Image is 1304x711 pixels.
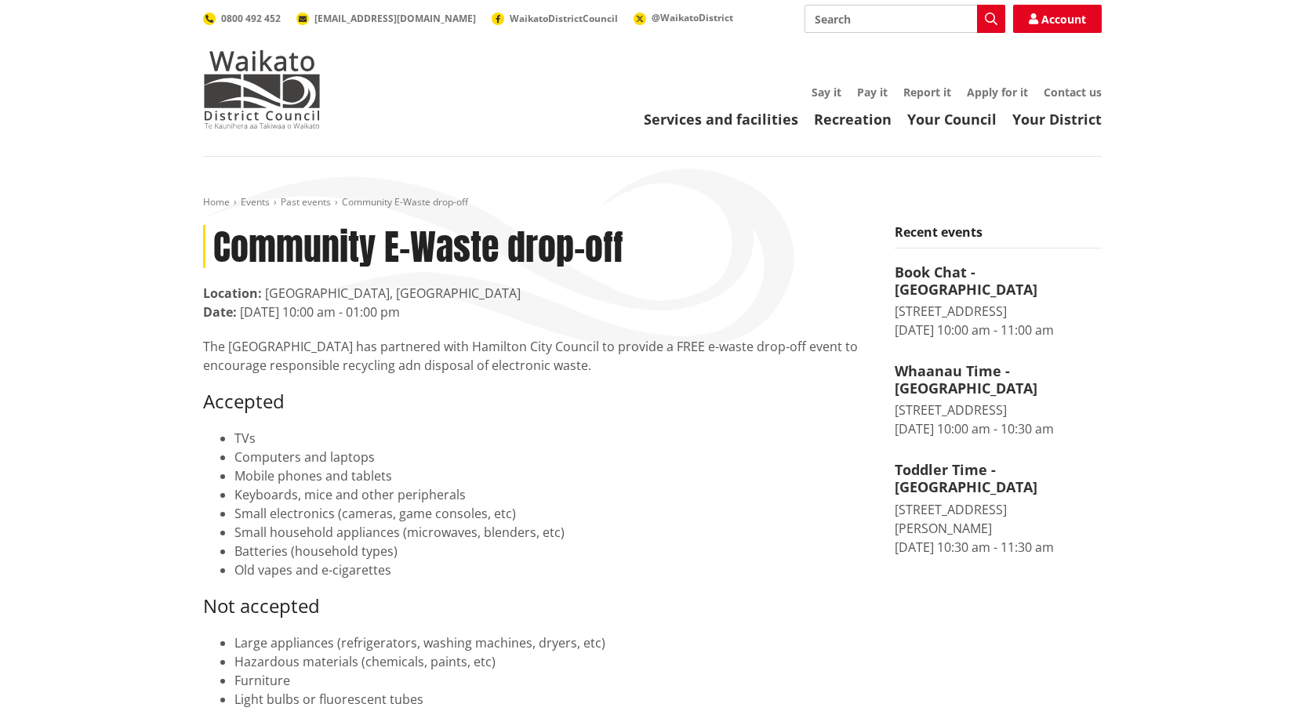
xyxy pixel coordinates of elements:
[1044,85,1102,100] a: Contact us
[644,110,798,129] a: Services and facilities
[234,485,871,504] li: Keyboards, mice and other peripherals
[510,12,618,25] span: WaikatoDistrictCouncil
[857,85,888,100] a: Pay it
[895,264,1102,339] a: Book Chat - [GEOGRAPHIC_DATA] [STREET_ADDRESS] [DATE] 10:00 am - 11:00 am
[895,264,1102,298] h4: Book Chat - [GEOGRAPHIC_DATA]
[634,11,733,24] a: @WaikatoDistrict
[895,225,1102,248] h5: Recent events
[895,363,1102,397] h4: Whaanau Time - [GEOGRAPHIC_DATA]
[203,196,1102,209] nav: breadcrumb
[1012,110,1102,129] a: Your District
[234,504,871,523] li: Small electronics (cameras, game consoles, etc)
[203,225,871,268] h1: Community E-Waste drop-off
[907,110,997,129] a: Your Council
[814,110,892,129] a: Recreation
[203,50,321,129] img: Waikato District Council - Te Kaunihera aa Takiwaa o Waikato
[203,337,871,375] p: The [GEOGRAPHIC_DATA] has partnered with Hamilton City Council to provide a FREE e-waste drop-off...
[281,195,331,209] a: Past events
[234,542,871,560] li: Batteries (household types)
[342,195,468,209] span: Community E-Waste drop-off
[221,12,281,25] span: 0800 492 452
[492,12,618,25] a: WaikatoDistrictCouncil
[234,448,871,466] li: Computers and laptops
[967,85,1028,100] a: Apply for it
[241,195,270,209] a: Events
[1013,5,1102,33] a: Account
[314,12,476,25] span: [EMAIL_ADDRESS][DOMAIN_NAME]
[203,12,281,25] a: 0800 492 452
[234,690,871,709] li: Light bulbs or fluorescent tubes
[895,401,1102,419] div: [STREET_ADDRESS]
[234,429,871,448] li: TVs
[234,671,871,690] li: Furniture
[203,303,237,321] strong: Date:
[895,539,1054,556] time: [DATE] 10:30 am - 11:30 am
[234,523,871,542] li: Small household appliances (microwaves, blenders, etc)
[203,285,262,302] strong: Location:
[234,560,871,579] li: Old vapes and e-cigarettes
[895,500,1102,538] div: [STREET_ADDRESS][PERSON_NAME]
[652,11,733,24] span: @WaikatoDistrict
[203,390,871,413] h3: Accepted
[895,363,1102,438] a: Whaanau Time - [GEOGRAPHIC_DATA] [STREET_ADDRESS] [DATE] 10:00 am - 10:30 am
[203,195,230,209] a: Home
[240,303,400,321] time: [DATE] 10:00 am - 01:00 pm
[895,321,1054,339] time: [DATE] 10:00 am - 11:00 am
[895,462,1102,556] a: Toddler Time - [GEOGRAPHIC_DATA] [STREET_ADDRESS][PERSON_NAME] [DATE] 10:30 am - 11:30 am
[812,85,841,100] a: Say it
[234,466,871,485] li: Mobile phones and tablets
[296,12,476,25] a: [EMAIL_ADDRESS][DOMAIN_NAME]
[805,5,1005,33] input: Search input
[234,652,871,671] li: Hazardous materials (chemicals, paints, etc)
[903,85,951,100] a: Report it
[234,633,871,652] li: Large appliances (refrigerators, washing machines, dryers, etc)
[895,420,1054,437] time: [DATE] 10:00 am - 10:30 am
[265,285,521,302] span: [GEOGRAPHIC_DATA], [GEOGRAPHIC_DATA]
[895,302,1102,321] div: [STREET_ADDRESS]
[203,595,871,618] h3: Not accepted
[895,462,1102,495] h4: Toddler Time - [GEOGRAPHIC_DATA]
